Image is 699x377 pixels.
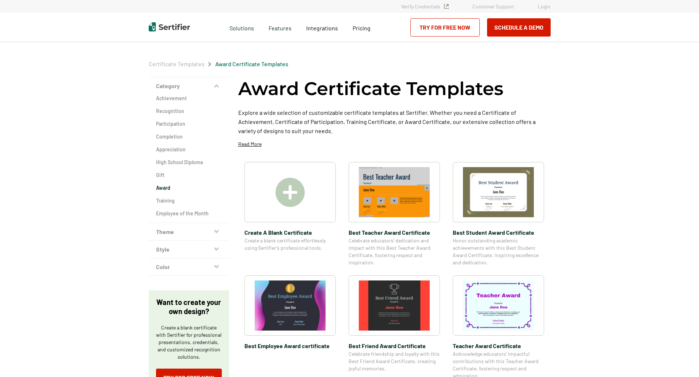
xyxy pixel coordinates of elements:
img: Best Friend Award Certificate​ [359,280,430,331]
p: Want to create your own design? [156,298,222,316]
button: Color [149,258,229,276]
a: Appreciation [156,146,222,153]
span: Celebrate educators’ dedication and impact with this Best Teacher Award Certificate, fostering re... [349,237,440,266]
span: Pricing [353,24,371,31]
span: Best Friend Award Certificate​ [349,341,440,350]
span: Integrations [306,24,338,31]
a: Employee of the Month [156,210,222,217]
img: Best Student Award Certificate​ [463,167,534,217]
a: Integrations [306,23,338,32]
a: Gift [156,171,222,179]
a: Customer Support [472,3,514,10]
span: Solutions [229,23,254,32]
span: Best Teacher Award Certificate​ [349,228,440,237]
img: Create A Blank Certificate [276,178,305,207]
img: Verified [444,4,449,9]
img: Sertifier | Digital Credentialing Platform [149,22,190,31]
p: Create a blank certificate with Sertifier for professional presentations, credentials, and custom... [156,324,222,361]
span: Features [269,23,292,32]
span: Certificate Templates [149,60,205,68]
a: Training [156,197,222,204]
a: Achievement [156,95,222,102]
a: Award Certificate Templates [215,60,288,67]
a: Certificate Templates [149,60,205,67]
p: Read More [238,140,262,148]
a: Completion [156,133,222,140]
img: Best Teacher Award Certificate​ [359,167,430,217]
img: Teacher Award Certificate [463,280,534,331]
a: High School Diploma [156,159,222,166]
span: Create a blank certificate effortlessly using Sertifier’s professional tools. [244,237,336,252]
span: Teacher Award Certificate [453,341,544,350]
button: Theme [149,223,229,241]
span: Best Employee Award certificate​ [244,341,336,350]
div: Breadcrumb [149,60,288,68]
span: Celebrate friendship and loyalty with this Best Friend Award Certificate, creating joyful memories. [349,350,440,372]
button: Style [149,241,229,258]
a: Recognition [156,108,222,115]
span: Honor outstanding academic achievements with this Best Student Award Certificate, inspiring excel... [453,237,544,266]
h1: Award Certificate Templates [238,77,504,101]
span: Award Certificate Templates [215,60,288,68]
p: Explore a wide selection of customizable certificate templates at Sertifier. Whether you need a C... [238,108,551,135]
a: Login [538,3,551,10]
a: Verify Credentials [401,3,449,10]
button: Category [149,77,229,95]
div: Category [149,95,229,223]
a: Best Teacher Award Certificate​Best Teacher Award Certificate​Celebrate educators’ dedication and... [349,162,440,266]
a: Best Student Award Certificate​Best Student Award Certificate​Honor outstanding academic achievem... [453,162,544,266]
a: Participation [156,120,222,128]
a: Try for Free Now [410,18,480,37]
span: Best Student Award Certificate​ [453,228,544,237]
span: Create A Blank Certificate [244,228,336,237]
a: Award [156,184,222,192]
a: Pricing [353,23,371,32]
img: Best Employee Award certificate​ [255,280,326,331]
